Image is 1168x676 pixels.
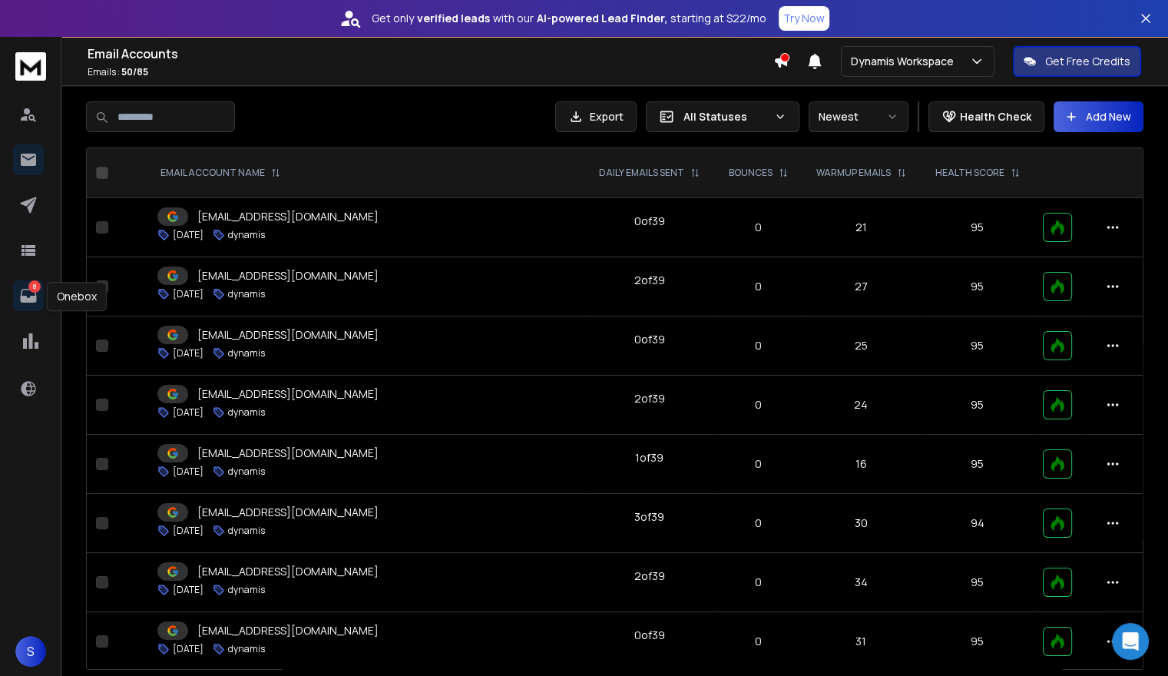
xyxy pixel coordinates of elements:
div: 0 of 39 [634,214,665,229]
p: [DATE] [173,584,203,596]
img: logo [15,52,46,81]
button: Health Check [928,101,1044,132]
div: EMAIL ACCOUNT NAME [160,167,280,179]
p: [EMAIL_ADDRESS][DOMAIN_NAME] [197,209,379,224]
p: [EMAIL_ADDRESS][DOMAIN_NAME] [197,327,379,343]
button: Try Now [779,6,829,31]
p: 0 [723,515,792,531]
p: [EMAIL_ADDRESS][DOMAIN_NAME] [197,268,379,283]
p: 0 [723,397,792,413]
td: 95 [921,257,1034,316]
p: 0 [723,575,792,590]
p: [DATE] [173,525,203,537]
p: 8 [28,280,41,293]
p: dynamis [228,288,265,300]
td: 95 [921,376,1034,435]
p: dynamis [228,643,265,655]
p: 0 [723,279,792,294]
div: 2 of 39 [634,273,665,288]
strong: AI-powered Lead Finder, [537,11,667,26]
p: [DATE] [173,643,203,655]
div: Open Intercom Messenger [1112,623,1149,660]
strong: verified leads [417,11,490,26]
p: Emails : [88,66,773,78]
span: 50 / 85 [121,65,148,78]
p: Try Now [783,11,825,26]
p: [EMAIL_ADDRESS][DOMAIN_NAME] [197,386,379,402]
div: 2 of 39 [634,568,665,584]
p: [EMAIL_ADDRESS][DOMAIN_NAME] [197,505,379,520]
p: dynamis [228,525,265,537]
h1: Email Accounts [88,45,773,63]
td: 25 [802,316,921,376]
p: HEALTH SCORE [935,167,1004,179]
p: Get only with our starting at $22/mo [372,11,766,26]
p: dynamis [228,584,265,596]
p: [EMAIL_ADDRESS][DOMAIN_NAME] [197,446,379,461]
div: 2 of 39 [634,391,665,406]
td: 95 [921,316,1034,376]
p: Health Check [960,109,1031,124]
p: 0 [723,456,792,472]
p: DAILY EMAILS SENT [599,167,684,179]
div: 0 of 39 [634,332,665,347]
p: 0 [723,338,792,353]
p: 0 [723,220,792,235]
button: Add New [1054,101,1143,132]
p: [DATE] [173,347,203,360]
p: Dynamis Workspace [851,54,960,69]
td: 95 [921,435,1034,494]
p: dynamis [228,347,265,360]
td: 95 [921,553,1034,612]
button: Export [555,101,637,132]
button: S [15,636,46,667]
p: [EMAIL_ADDRESS][DOMAIN_NAME] [197,564,379,579]
a: 8 [13,280,44,311]
p: All Statuses [683,109,768,124]
p: [DATE] [173,229,203,241]
div: 3 of 39 [634,509,664,525]
p: dynamis [228,466,265,478]
p: [DATE] [173,466,203,478]
p: BOUNCES [729,167,773,179]
button: Newest [809,101,908,132]
td: 34 [802,553,921,612]
td: 27 [802,257,921,316]
div: 0 of 39 [634,628,665,643]
div: 1 of 39 [635,450,663,466]
td: 94 [921,494,1034,553]
td: 24 [802,376,921,435]
p: [DATE] [173,406,203,419]
td: 16 [802,435,921,494]
p: dynamis [228,406,265,419]
p: [DATE] [173,288,203,300]
p: dynamis [228,229,265,241]
p: [EMAIL_ADDRESS][DOMAIN_NAME] [197,623,379,638]
div: Onebox [47,282,107,311]
td: 95 [921,612,1034,671]
td: 95 [921,198,1034,257]
button: Get Free Credits [1013,46,1141,77]
td: 30 [802,494,921,553]
td: 21 [802,198,921,257]
td: 31 [802,612,921,671]
p: 0 [723,634,792,649]
p: Get Free Credits [1045,54,1130,69]
p: WARMUP EMAILS [816,167,891,179]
